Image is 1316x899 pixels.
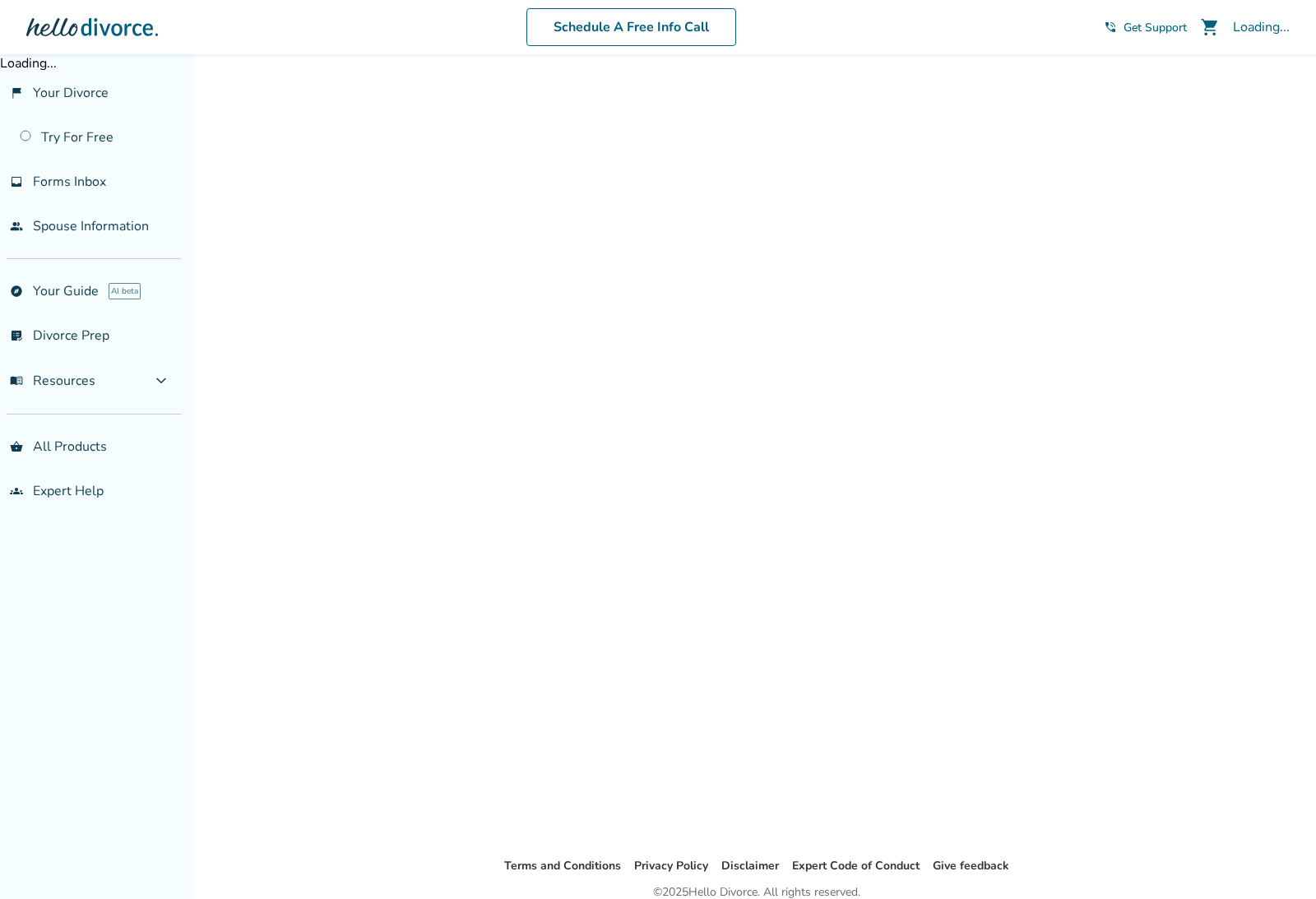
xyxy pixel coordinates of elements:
[1124,20,1187,35] span: Get Support
[10,440,23,453] span: shopping_basket
[526,8,736,46] a: Schedule A Free Info Call
[10,86,23,100] span: flag_2
[504,858,621,874] a: Terms and Conditions
[10,220,23,233] span: people
[33,173,106,191] span: Forms Inbox
[1200,17,1220,37] span: shopping_cart
[10,374,23,387] span: menu_book
[933,856,1009,876] li: Give feedback
[109,283,141,299] span: AI beta
[721,856,779,876] li: Disclaimer
[151,371,171,391] span: expand_more
[10,484,23,498] span: groups
[1104,20,1187,35] a: phone_in_talkGet Support
[10,285,23,298] span: explore
[1233,18,1290,36] div: Loading...
[10,372,95,390] span: Resources
[10,175,23,188] span: inbox
[792,858,920,874] a: Expert Code of Conduct
[1104,21,1117,34] span: phone_in_talk
[634,858,708,874] a: Privacy Policy
[10,329,23,342] span: list_alt_check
